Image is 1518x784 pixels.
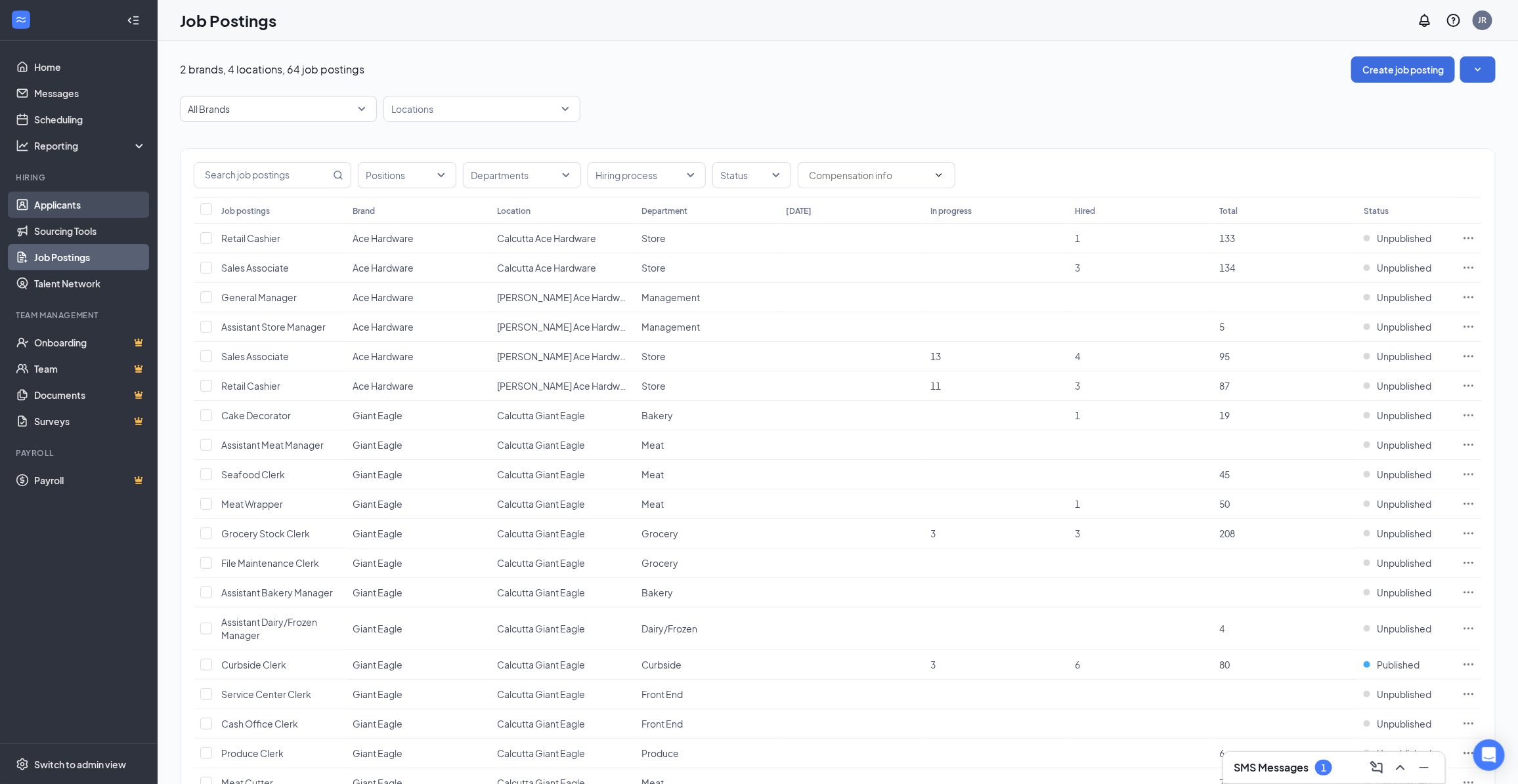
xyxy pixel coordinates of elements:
[34,244,146,270] a: Job Postings
[1377,232,1431,245] span: Unpublished
[1219,623,1225,634] span: 4
[346,371,490,401] td: Ace Hardware
[1075,409,1080,421] span: 1
[1075,659,1080,671] span: 6
[1075,262,1080,274] span: 3
[34,382,146,408] a: DocumentsCrown
[353,557,402,569] span: Giant Eagle
[497,205,531,217] div: Location
[1366,757,1387,778] button: ComposeMessage
[497,498,585,510] span: Calcutta Giant Eagle
[1219,498,1230,510] span: 50
[346,489,490,519] td: Giant Eagle
[497,557,585,569] span: Calcutta Giant Eagle
[346,312,490,342] td: Ace Hardware
[346,430,490,460] td: Giant Eagle
[34,106,146,133] a: Scheduling
[346,224,490,253] td: Ace Hardware
[353,350,414,362] span: Ace Hardware
[1068,197,1213,224] th: Hired
[1377,320,1431,333] span: Unpublished
[353,439,402,451] span: Giant Eagle
[490,312,635,342] td: Canfield Ace Hardware
[221,232,280,244] span: Retail Cashier
[180,62,364,77] p: 2 brands, 4 locations, 64 job postings
[353,262,414,274] span: Ace Hardware
[221,557,319,569] span: File Maintenance Clerk
[353,232,414,244] span: Ace Hardware
[497,747,585,759] span: Calcutta Giant Eagle
[346,519,490,548] td: Giant Eagle
[1219,468,1230,480] span: 45
[490,548,635,578] td: Calcutta Giant Eagle
[930,380,941,392] span: 11
[497,527,585,539] span: Calcutta Giant Eagle
[346,739,490,768] td: Giant Eagle
[1462,658,1475,671] svg: Ellipses
[1462,622,1475,635] svg: Ellipses
[1446,12,1462,28] svg: QuestionInfo
[635,460,779,489] td: Meat
[1393,760,1408,775] svg: ChevronUp
[1462,291,1475,304] svg: Ellipses
[353,291,414,303] span: Ace Hardware
[490,224,635,253] td: Calcutta Ace Hardware
[641,498,664,510] span: Meat
[221,291,297,303] span: General Manager
[221,468,285,480] span: Seafood Clerk
[1479,14,1487,26] div: JR
[1416,760,1432,775] svg: Minimize
[641,527,678,539] span: Grocery
[353,623,402,634] span: Giant Eagle
[497,291,634,303] span: [PERSON_NAME] Ace Hardware
[221,439,324,451] span: Assistant Meat Manager
[221,205,270,217] div: Job postings
[34,218,146,244] a: Sourcing Tools
[635,709,779,739] td: Front End
[194,163,330,188] input: Search job postings
[1460,56,1496,83] button: SmallChevronDown
[1369,760,1385,775] svg: ComposeMessage
[353,718,402,730] span: Giant Eagle
[635,739,779,768] td: Produce
[1462,717,1475,730] svg: Ellipses
[1377,586,1431,599] span: Unpublished
[34,356,146,382] a: TeamCrown
[641,659,682,671] span: Curbside
[635,401,779,430] td: Bakery
[16,447,144,459] div: Payroll
[1377,438,1431,451] span: Unpublished
[353,659,402,671] span: Giant Eagle
[641,262,666,274] span: Store
[353,498,402,510] span: Giant Eagle
[1462,438,1475,451] svg: Ellipses
[1462,527,1475,540] svg: Ellipses
[1351,56,1455,83] button: Create job posting
[497,380,634,392] span: [PERSON_NAME] Ace Hardware
[930,527,936,539] span: 3
[1234,760,1309,775] h3: SMS Messages
[346,283,490,312] td: Ace Hardware
[490,650,635,680] td: Calcutta Giant Eagle
[641,718,683,730] span: Front End
[1219,409,1230,421] span: 19
[1462,379,1475,392] svg: Ellipses
[1462,556,1475,569] svg: Ellipses
[779,197,924,224] th: [DATE]
[1462,350,1475,363] svg: Ellipses
[641,409,673,421] span: Bakery
[1377,350,1431,363] span: Unpublished
[497,439,585,451] span: Calcutta Giant Eagle
[14,13,28,26] svg: WorkstreamLogo
[1462,468,1475,481] svg: Ellipses
[1075,527,1080,539] span: 3
[353,527,402,539] span: Giant Eagle
[641,350,666,362] span: Store
[490,371,635,401] td: Canfield Ace Hardware
[346,608,490,650] td: Giant Eagle
[1377,688,1431,701] span: Unpublished
[635,680,779,709] td: Front End
[34,192,146,218] a: Applicants
[16,758,29,771] svg: Settings
[1219,232,1235,244] span: 133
